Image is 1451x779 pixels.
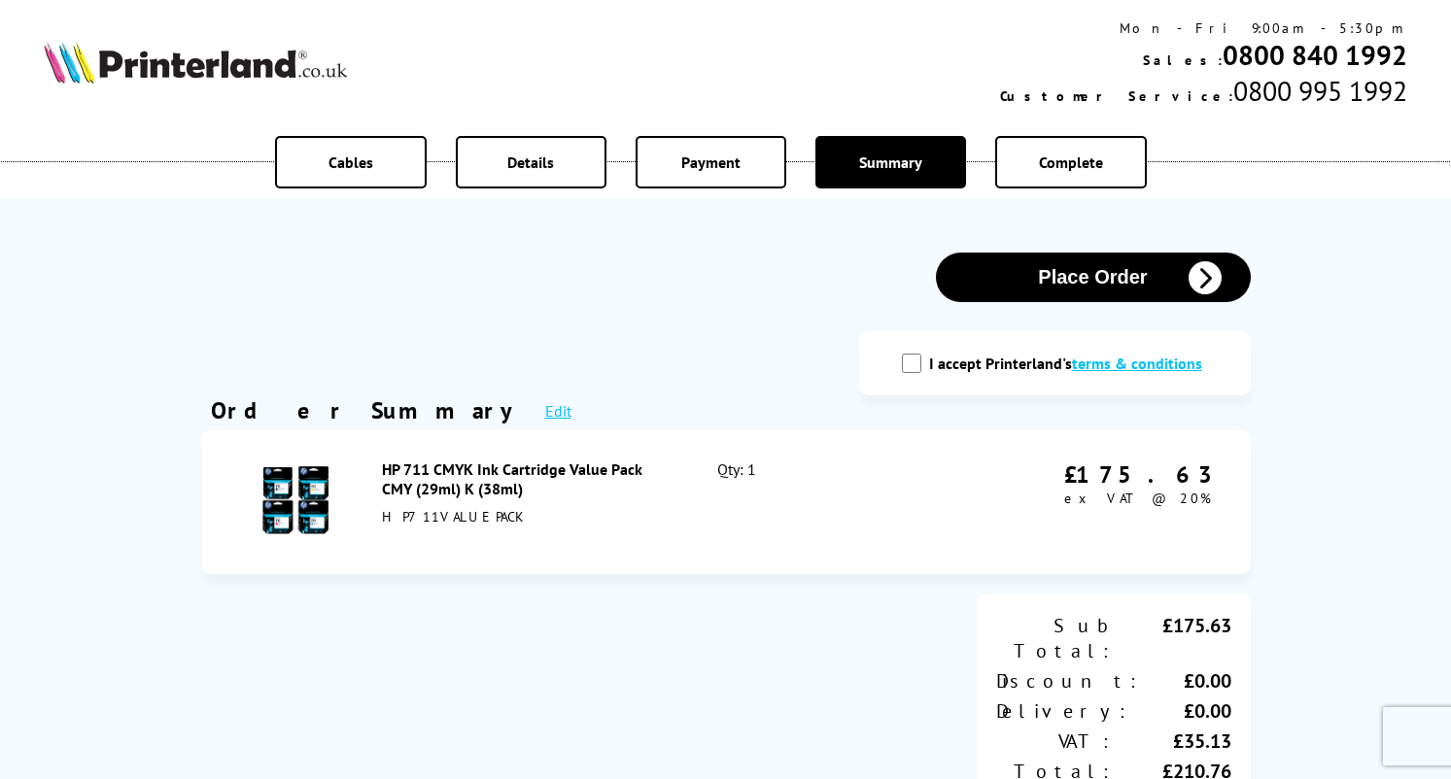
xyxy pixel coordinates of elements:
div: £0.00 [1130,698,1231,724]
span: Summary [859,152,922,172]
div: £0.00 [1141,668,1231,694]
div: HP 711 CMYK Ink Cartridge Value Pack CMY (29ml) K (38ml) [382,459,675,498]
div: £175.63 [1064,459,1222,490]
div: HP711VALUEPACK [382,508,675,525]
div: Mon - Fri 9:00am - 5:30pm [1000,19,1407,37]
span: ex VAT @ 20% [1064,490,1211,507]
a: 0800 840 1992 [1223,37,1407,73]
label: I accept Printerland's [929,354,1212,373]
div: £35.13 [1114,728,1231,754]
img: HP 711 CMYK Ink Cartridge Value Pack CMY (29ml) K (38ml) [262,466,330,534]
span: Customer Service: [1000,87,1233,105]
a: modal_tc [1072,354,1202,373]
span: Details [507,152,554,172]
a: Edit [545,401,571,421]
div: Qty: 1 [717,459,918,545]
span: Complete [1039,152,1103,172]
img: Printerland Logo [44,41,347,84]
div: Order Summary [211,395,526,425]
div: Discount: [996,668,1141,694]
div: Sub Total: [996,613,1114,663]
div: VAT: [996,728,1114,754]
span: Payment [681,152,741,172]
div: £175.63 [1114,613,1231,663]
span: 0800 995 1992 [1233,73,1407,109]
button: Place Order [936,253,1251,302]
span: Cables [328,152,373,172]
span: Sales: [1143,51,1223,69]
div: Delivery: [996,698,1130,724]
